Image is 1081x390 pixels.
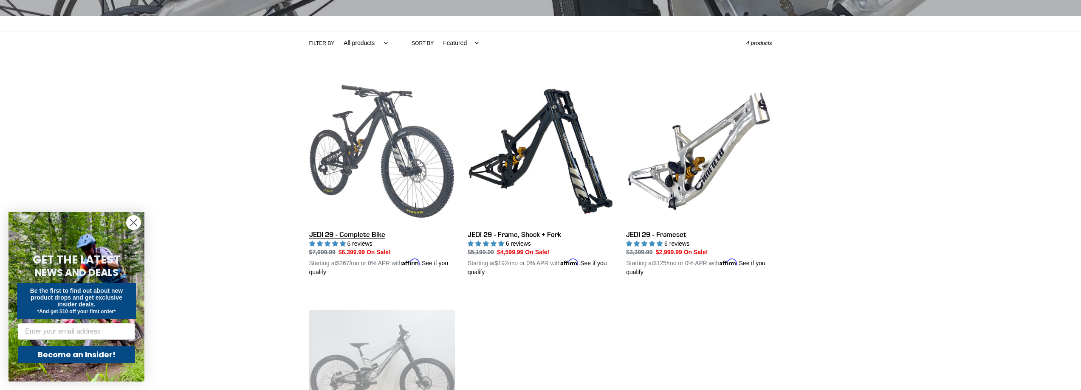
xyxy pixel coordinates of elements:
button: Become an Insider! [18,346,135,363]
label: Filter by [309,39,335,47]
span: Be the first to find out about new product drops and get exclusive insider deals. [30,287,123,308]
label: Sort by [412,39,434,47]
input: Enter your email address [18,323,135,340]
span: NEWS AND DEALS [35,266,119,279]
span: *And get $10 off your first order* [37,309,116,314]
span: 4 products [746,40,772,46]
button: Close dialog [126,215,141,230]
span: GET THE LATEST [33,252,120,267]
